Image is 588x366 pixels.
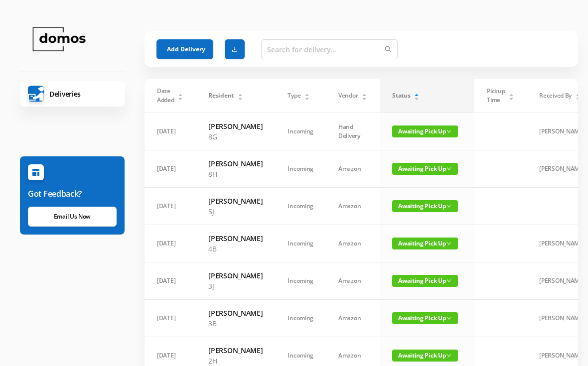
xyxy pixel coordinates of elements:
i: icon: down [446,278,451,283]
span: Awaiting Pick Up [392,238,458,249]
td: Amazon [326,262,380,300]
a: Deliveries [20,81,125,107]
td: Incoming [275,188,326,225]
div: Sort [177,92,183,98]
i: icon: caret-down [362,96,367,99]
i: icon: caret-up [362,92,367,95]
td: Amazon [326,225,380,262]
div: Sort [237,92,243,98]
h6: [PERSON_NAME] [208,345,263,356]
i: icon: down [446,316,451,321]
td: Incoming [275,300,326,337]
h6: [PERSON_NAME] [208,158,263,169]
td: Incoming [275,225,326,262]
i: icon: caret-down [304,96,310,99]
p: 3J [208,281,263,291]
i: icon: caret-up [509,92,514,95]
span: Received By [539,91,572,100]
p: 4B [208,244,263,254]
i: icon: caret-up [237,92,243,95]
i: icon: caret-down [509,96,514,99]
i: icon: caret-up [575,92,581,95]
p: 8H [208,169,263,179]
i: icon: caret-up [414,92,420,95]
div: Sort [508,92,514,98]
input: Search for delivery... [261,39,398,59]
div: Sort [361,92,367,98]
i: icon: down [446,204,451,209]
td: Amazon [326,150,380,188]
i: icon: caret-down [414,96,420,99]
span: Awaiting Pick Up [392,125,458,137]
span: Awaiting Pick Up [392,163,458,175]
span: Awaiting Pick Up [392,275,458,287]
span: Awaiting Pick Up [392,312,458,324]
i: icon: down [446,129,451,134]
i: icon: down [446,241,451,246]
i: icon: down [446,166,451,171]
td: Amazon [326,188,380,225]
span: Awaiting Pick Up [392,200,458,212]
i: icon: caret-down [237,96,243,99]
span: Date Added [157,87,174,105]
a: Email Us Now [28,207,117,227]
td: [DATE] [145,300,196,337]
div: Sort [414,92,420,98]
i: icon: caret-up [304,92,310,95]
h6: [PERSON_NAME] [208,308,263,318]
span: Resident [208,91,234,100]
td: Amazon [326,300,380,337]
h6: [PERSON_NAME] [208,233,263,244]
h6: [PERSON_NAME] [208,270,263,281]
td: [DATE] [145,150,196,188]
p: 8G [208,131,263,142]
i: icon: down [446,353,451,358]
i: icon: caret-down [575,96,581,99]
span: Pickup Time [487,87,505,105]
span: Vendor [338,91,358,100]
td: [DATE] [145,188,196,225]
button: icon: download [225,39,245,59]
h6: [PERSON_NAME] [208,196,263,206]
i: icon: caret-down [178,96,183,99]
span: Awaiting Pick Up [392,350,458,362]
td: Incoming [275,262,326,300]
h6: [PERSON_NAME] [208,121,263,131]
td: Incoming [275,150,326,188]
p: 3B [208,318,263,329]
p: 5J [208,206,263,217]
div: Sort [304,92,310,98]
td: [DATE] [145,262,196,300]
div: Sort [575,92,581,98]
td: [DATE] [145,225,196,262]
i: icon: search [385,46,392,53]
button: Add Delivery [156,39,213,59]
td: [DATE] [145,113,196,150]
td: Incoming [275,113,326,150]
i: icon: caret-up [178,92,183,95]
span: Type [288,91,300,100]
span: Status [392,91,410,100]
td: Hand Delivery [326,113,380,150]
p: 2H [208,356,263,366]
h6: Got Feedback? [28,188,117,200]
